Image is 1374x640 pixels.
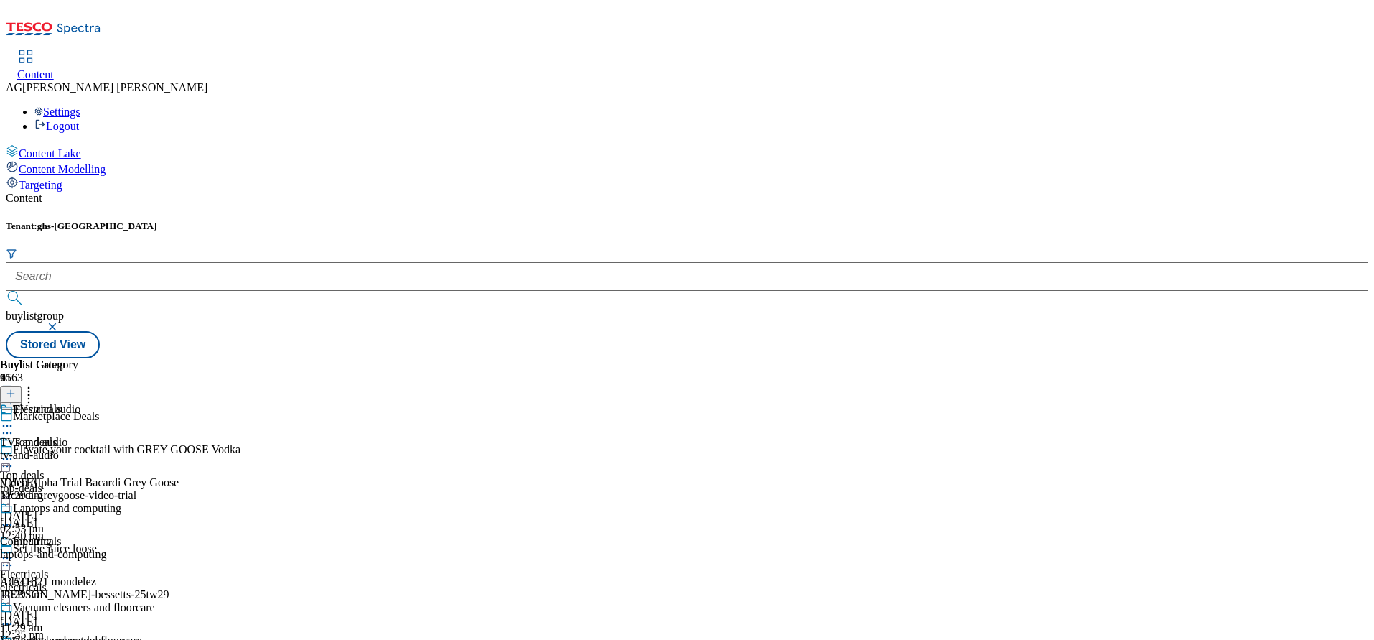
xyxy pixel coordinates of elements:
[13,601,155,614] div: Vacuum cleaners and floorcare
[13,403,80,416] div: TVs and audio
[6,248,17,259] svg: Search Filters
[13,443,240,456] div: Elevate your cocktail with GREY GOOSE Vodka
[13,502,121,515] div: Laptops and computing
[34,120,79,132] a: Logout
[19,179,62,191] span: Targeting
[6,160,1368,176] a: Content Modelling
[6,192,1368,205] div: Content
[6,144,1368,160] a: Content Lake
[6,310,64,322] span: buylistgroup
[17,51,54,81] a: Content
[17,68,54,80] span: Content
[6,221,1368,232] h5: Tenant:
[34,106,80,118] a: Settings
[22,81,207,93] span: [PERSON_NAME] [PERSON_NAME]
[6,81,22,93] span: AG
[6,176,1368,192] a: Targeting
[6,262,1368,291] input: Search
[19,163,106,175] span: Content Modelling
[37,221,157,231] span: ghs-[GEOGRAPHIC_DATA]
[19,147,81,159] span: Content Lake
[6,331,100,358] button: Stored View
